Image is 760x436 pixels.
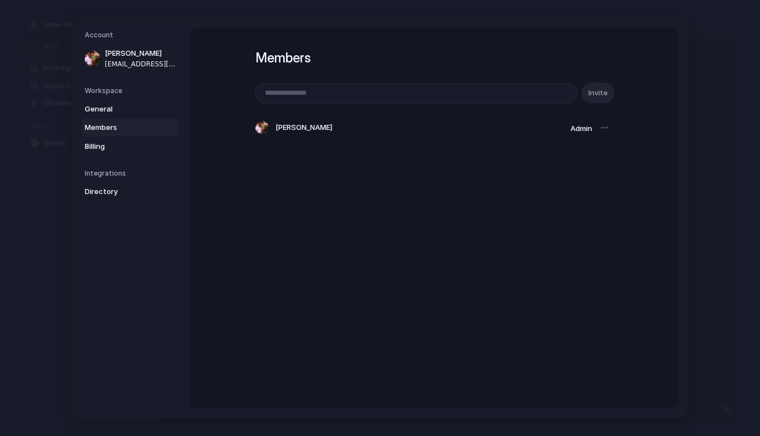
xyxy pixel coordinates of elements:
[105,48,176,59] span: [PERSON_NAME]
[85,186,156,197] span: Directory
[81,119,178,137] a: Members
[85,30,178,40] h5: Account
[275,122,332,133] span: [PERSON_NAME]
[85,103,156,114] span: General
[105,59,176,69] span: [EMAIL_ADDRESS][DOMAIN_NAME]
[570,124,592,133] span: Admin
[81,183,178,201] a: Directory
[81,45,178,72] a: [PERSON_NAME][EMAIL_ADDRESS][DOMAIN_NAME]
[81,137,178,155] a: Billing
[85,122,156,133] span: Members
[85,168,178,178] h5: Integrations
[85,141,156,152] span: Billing
[85,85,178,95] h5: Workspace
[255,48,612,68] h1: Members
[81,100,178,118] a: General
